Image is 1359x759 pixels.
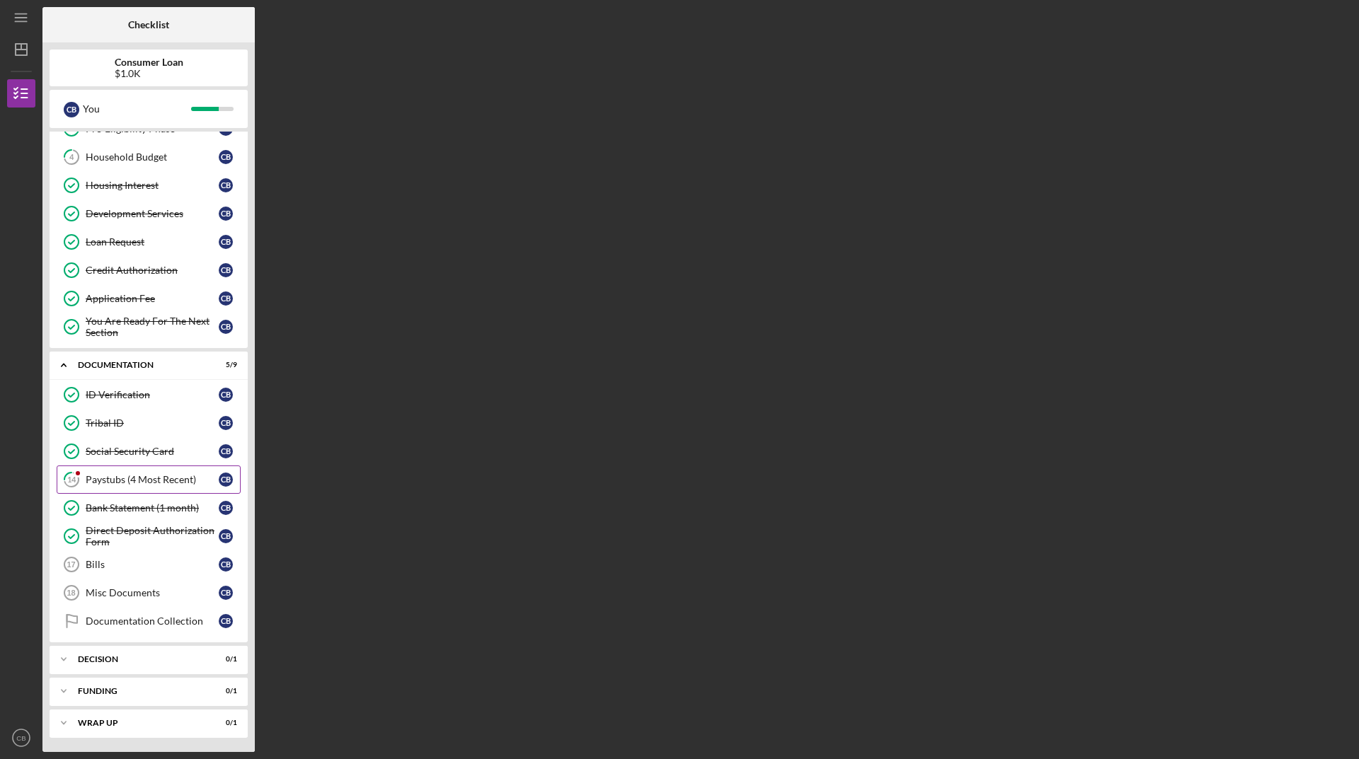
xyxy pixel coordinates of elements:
div: 0 / 1 [212,719,237,727]
a: Tribal IDCB [57,409,241,437]
div: Housing Interest [86,180,219,191]
a: 18Misc DocumentsCB [57,579,241,607]
div: Documentation Collection [86,615,219,627]
div: $1.0K [115,68,183,79]
a: Loan RequestCB [57,228,241,256]
a: Development ServicesCB [57,199,241,228]
a: You Are Ready For The Next SectionCB [57,313,241,341]
div: Loan Request [86,236,219,248]
tspan: 18 [67,589,75,597]
button: CB [7,724,35,752]
div: ID Verification [86,389,219,400]
div: C B [64,102,79,117]
a: Application FeeCB [57,284,241,313]
div: C B [219,263,233,277]
div: C B [219,150,233,164]
div: C B [219,320,233,334]
div: 0 / 1 [212,655,237,664]
div: Funding [78,687,202,695]
a: 4Household BudgetCB [57,143,241,171]
b: Checklist [128,19,169,30]
div: C B [219,586,233,600]
div: Application Fee [86,293,219,304]
a: Housing InterestCB [57,171,241,199]
div: Bank Statement (1 month) [86,502,219,514]
a: Credit AuthorizationCB [57,256,241,284]
div: You Are Ready For The Next Section [86,315,219,338]
div: Paystubs (4 Most Recent) [86,474,219,485]
div: C B [219,614,233,628]
div: C B [219,501,233,515]
div: C B [219,444,233,458]
tspan: 17 [67,560,75,569]
a: Social Security CardCB [57,437,241,465]
b: Consumer Loan [115,57,183,68]
div: Documentation [78,361,202,369]
a: Bank Statement (1 month)CB [57,494,241,522]
div: C B [219,416,233,430]
div: Social Security Card [86,446,219,457]
a: ID VerificationCB [57,381,241,409]
div: C B [219,388,233,402]
div: Credit Authorization [86,265,219,276]
div: 0 / 1 [212,687,237,695]
text: CB [16,734,25,742]
div: C B [219,178,233,192]
div: C B [219,235,233,249]
a: 14Paystubs (4 Most Recent)CB [57,465,241,494]
tspan: 4 [69,153,74,162]
div: C B [219,207,233,221]
div: Direct Deposit Authorization Form [86,525,219,547]
div: C B [219,473,233,487]
a: Documentation CollectionCB [57,607,241,635]
div: Development Services [86,208,219,219]
div: C B [219,291,233,306]
div: Household Budget [86,151,219,163]
a: Direct Deposit Authorization FormCB [57,522,241,550]
div: 5 / 9 [212,361,237,369]
div: Misc Documents [86,587,219,598]
tspan: 14 [67,475,76,485]
div: Decision [78,655,202,664]
div: Wrap up [78,719,202,727]
a: 17BillsCB [57,550,241,579]
div: Tribal ID [86,417,219,429]
div: Bills [86,559,219,570]
div: C B [219,529,233,543]
div: You [83,97,191,121]
div: C B [219,557,233,572]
